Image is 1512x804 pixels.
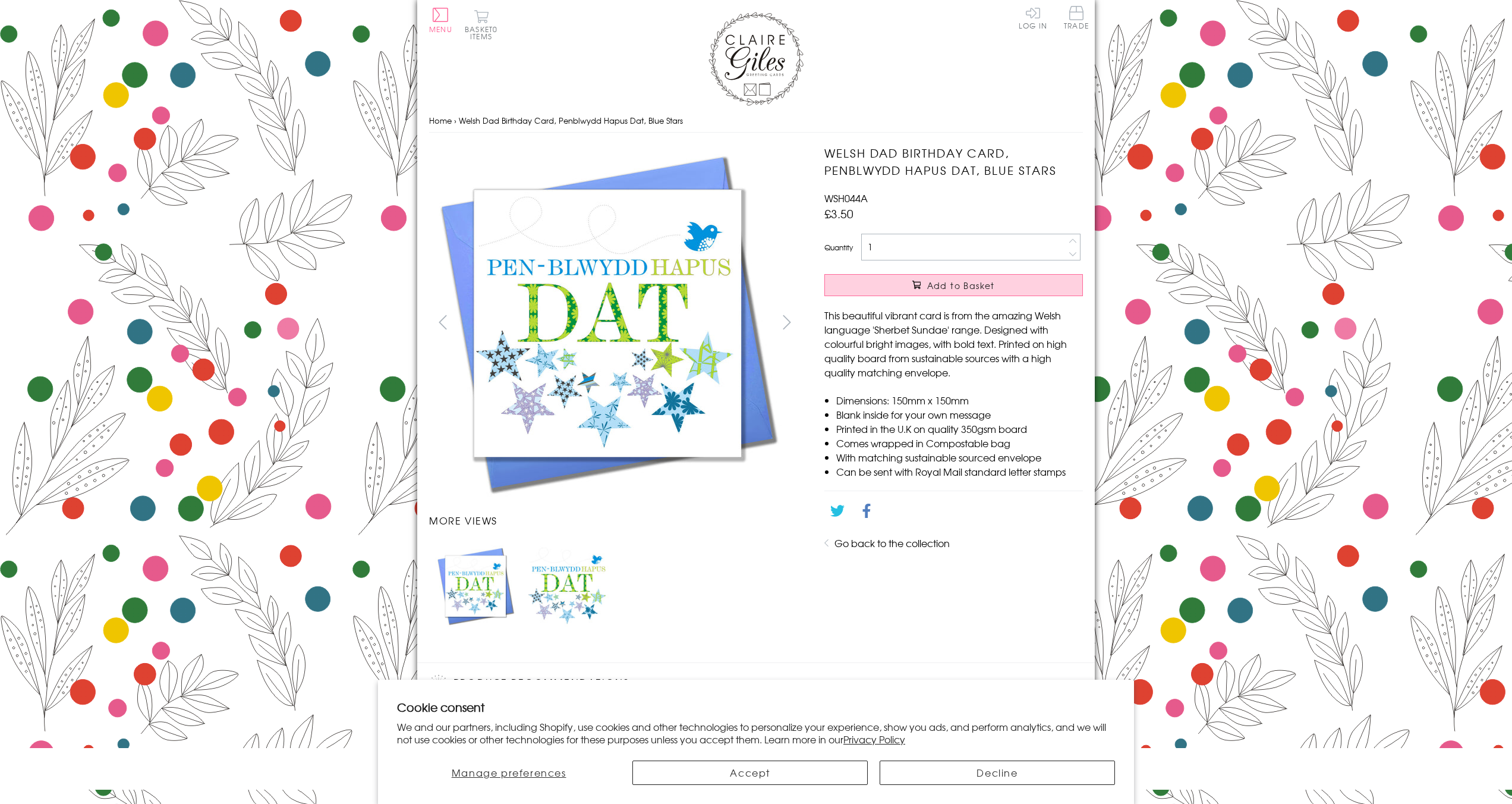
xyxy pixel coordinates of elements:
img: Welsh Dad Birthday Card, Penblwydd Hapus Dat, Blue Stars [528,545,609,626]
li: Dimensions: 150mm x 150mm [836,393,1083,407]
span: Welsh Dad Birthday Card, Penblwydd Hapus Dat, Blue Stars [459,115,683,126]
li: Comes wrapped in Compostable bag [836,436,1083,450]
a: Privacy Policy [843,732,905,746]
a: Go back to the collection [834,536,950,550]
button: Manage preferences [397,761,620,785]
h2: Product recommendations [429,675,1083,693]
h1: Welsh Dad Birthday Card, Penblwydd Hapus Dat, Blue Stars [824,145,1083,179]
h2: Cookie consent [397,699,1115,715]
span: Trade [1064,6,1089,29]
a: Log In [1019,6,1047,29]
li: Carousel Page 1 (Current Slide) [429,539,522,632]
button: Add to Basket [824,274,1083,296]
span: WSH044A [824,191,868,205]
button: Decline [880,761,1115,785]
li: Blank inside for your own message [836,407,1083,422]
p: We and our partners, including Shopify, use cookies and other technologies to personalize your ex... [397,721,1115,746]
li: With matching sustainable sourced envelope [836,450,1083,464]
nav: breadcrumbs [429,109,1083,133]
img: Welsh Dad Birthday Card, Penblwydd Hapus Dat, Blue Stars [435,545,516,626]
img: Claire Giles Greetings Cards [708,12,804,106]
li: Printed in the U.K on quality 350gsm board [836,422,1083,436]
span: › [454,115,456,126]
li: Carousel Page 2 [522,539,615,632]
h3: More views [429,513,801,527]
span: Manage preferences [452,765,566,780]
span: Menu [429,24,452,34]
img: Welsh Dad Birthday Card, Penblwydd Hapus Dat, Blue Stars [429,145,786,501]
button: prev [429,309,456,335]
button: Menu [429,8,452,33]
button: Accept [632,761,868,785]
ul: Carousel Pagination [429,539,801,632]
span: 0 items [470,24,497,42]
a: Home [429,115,452,126]
span: Add to Basket [927,279,995,291]
li: Can be sent with Royal Mail standard letter stamps [836,464,1083,479]
button: Basket0 items [465,10,497,40]
span: £3.50 [824,205,853,222]
a: Trade [1064,6,1089,32]
button: next [774,309,801,335]
p: This beautiful vibrant card is from the amazing Welsh language 'Sherbet Sundae' range. Designed w... [824,308,1083,379]
label: Quantity [824,242,853,253]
